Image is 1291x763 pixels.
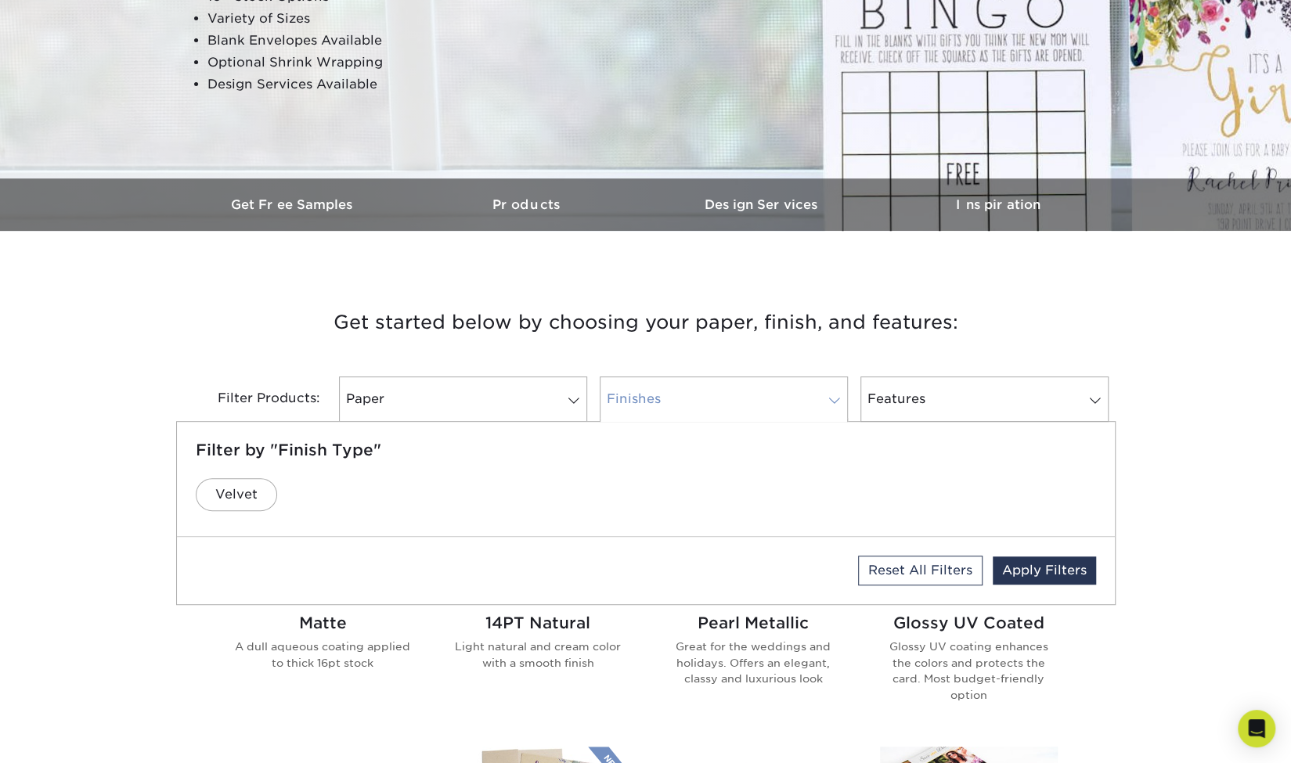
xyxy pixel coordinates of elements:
a: Apply Filters [993,556,1096,585]
a: Finishes [600,376,848,422]
p: Light natural and cream color with a smooth finish [449,639,627,671]
h3: Get Free Samples [176,197,411,212]
p: Glossy UV coating enhances the colors and protects the card. Most budget-friendly option [880,639,1058,703]
a: Features [860,376,1109,422]
a: Inspiration [881,178,1116,231]
h2: Glossy UV Coated [880,614,1058,632]
h2: Pearl Metallic [665,614,842,632]
a: Velvet [196,478,277,511]
p: Great for the weddings and holidays. Offers an elegant, classy and luxurious look [665,639,842,686]
h3: Products [411,197,646,212]
h3: Get started below by choosing your paper, finish, and features: [188,287,1104,358]
h3: Design Services [646,197,881,212]
h5: Filter by "Finish Type" [196,441,1096,459]
a: Reset All Filters [858,556,983,585]
h2: 14PT Natural [449,614,627,632]
div: Open Intercom Messenger [1238,710,1275,747]
li: Optional Shrink Wrapping [207,52,586,74]
li: Variety of Sizes [207,8,586,30]
a: Products [411,178,646,231]
a: Paper [339,376,587,422]
li: Design Services Available [207,74,586,95]
a: Design Services [646,178,881,231]
h3: Inspiration [881,197,1116,212]
p: A dull aqueous coating applied to thick 16pt stock [234,639,412,671]
h2: Matte [234,614,412,632]
li: Blank Envelopes Available [207,30,586,52]
div: Filter Products: [176,376,333,422]
a: Get Free Samples [176,178,411,231]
